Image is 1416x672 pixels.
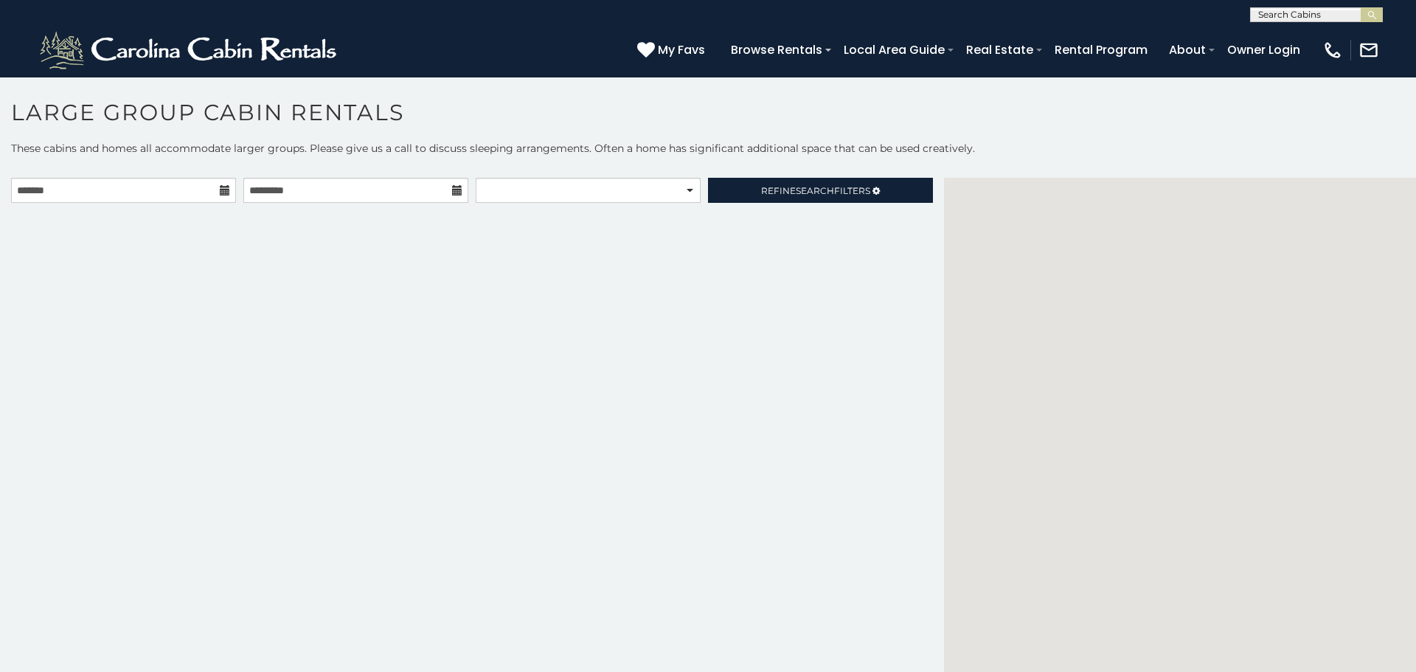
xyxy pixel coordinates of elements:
[1358,40,1379,60] img: mail-regular-white.png
[836,37,952,63] a: Local Area Guide
[1162,37,1213,63] a: About
[658,41,705,59] span: My Favs
[1047,37,1155,63] a: Rental Program
[959,37,1041,63] a: Real Estate
[1220,37,1308,63] a: Owner Login
[796,185,834,196] span: Search
[637,41,709,60] a: My Favs
[1322,40,1343,60] img: phone-regular-white.png
[37,28,343,72] img: White-1-2.png
[708,178,933,203] a: RefineSearchFilters
[761,185,870,196] span: Refine Filters
[723,37,830,63] a: Browse Rentals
